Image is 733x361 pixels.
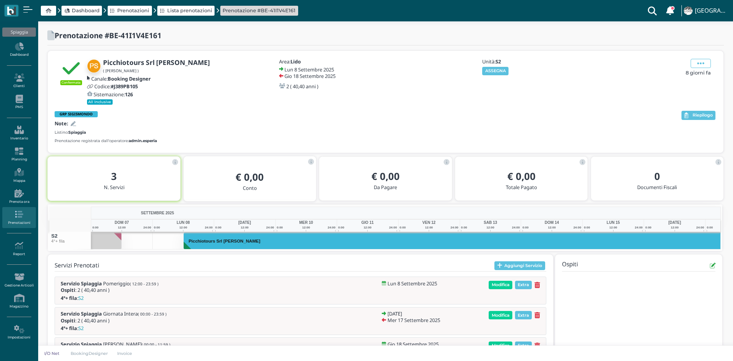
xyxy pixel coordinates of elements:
span: Extra [515,281,532,289]
b: Servizio Spiaggia [61,310,102,317]
a: Planning [2,144,36,165]
a: Clienti [2,70,36,91]
b: 4°+ fila [61,295,77,301]
a: ... [GEOGRAPHIC_DATA] [683,2,728,20]
h5: : [61,295,156,301]
h5: : 2 ( 40,40 anni ) [61,287,158,293]
h5: Lun 8 Settembre 2025 [387,281,437,286]
span: Modifica [489,342,512,350]
b: € 0,00 [236,170,264,184]
small: ( 12:00 - 23:59 ) [130,281,158,287]
h5: Area: [279,59,359,64]
b: Ospiti [61,287,75,293]
b: GRP SIGISMONDO [60,112,93,117]
h5: 2 ( 40,40 anni ) [286,84,318,89]
h5: Da Pagare [325,185,446,190]
h4: Ospiti [562,261,578,270]
h5: : [61,325,156,331]
h5: Sistemazione: [94,92,133,97]
span: Riepilogo [693,113,713,118]
small: Prenotazione registrata dall'operatore: [55,138,157,144]
b: Booking Designer [108,75,151,82]
small: ( 00:00 - 11:59 ) [142,342,170,347]
img: ... [684,6,692,15]
a: Inventario [2,123,36,144]
small: All Inclusive [87,99,113,105]
h5: Totale Pagato [461,185,581,190]
b: Spiaggia [68,130,86,135]
b: Lido [291,58,301,65]
a: Gestione Articoli [2,270,36,291]
span: Lista prenotazioni [167,7,212,14]
h5: Documenti Fiscali [597,185,717,190]
h5: N. Servizi [54,185,174,190]
a: Magazzino [2,291,36,312]
a: Prenotazioni [110,7,149,14]
span: Dashboard [72,7,100,14]
h5: Mer 17 Settembre 2025 [387,317,440,323]
b: 3 [111,170,117,183]
span: Giornata Intera [103,311,166,316]
h5: Gio 18 Settembre 2025 [387,342,439,347]
h3: Picchiotours Srl [PERSON_NAME] [186,239,263,243]
small: Listino: [55,130,86,135]
b: admin.esperia [129,138,157,143]
span: Modifica [489,281,512,289]
span: Extra [515,342,532,350]
a: Invoice [113,350,137,356]
a: Dashboard [2,39,36,60]
div: Spiaggia [2,28,36,37]
a: Lista prenotazioni [160,7,212,14]
span: Modifica [489,311,512,319]
h4: [GEOGRAPHIC_DATA] [695,8,728,14]
p: I/O Net [43,350,61,356]
b: Picchiotours Srl [PERSON_NAME] [103,58,210,67]
h5: : 2 ( 40,40 anni ) [61,318,166,323]
a: Report [2,238,36,259]
img: Picchiotours Srl Cagnoli Doadi [87,59,101,73]
a: Mappa [2,165,36,186]
a: Dashboard [64,7,100,14]
b: Servizio Spiaggia [61,341,102,348]
b: Servizio Spiaggia [61,280,102,287]
h5: Gio 18 Settembre 2025 [284,73,336,79]
small: ( [PERSON_NAME] ) [103,68,139,73]
small: ( 00:00 - 23:59 ) [138,311,166,317]
span: Pomeriggio [103,281,158,286]
a: Canale:Booking Designer [87,76,151,81]
b: #J389PB105 [111,83,138,90]
h5: Conto [190,185,310,191]
span: Extra [515,311,532,319]
span: SETTEMBRE 2025 [141,210,174,216]
span: [PERSON_NAME] [103,342,170,347]
a: PMS [2,92,36,113]
a: Impostazioni [2,322,36,343]
small: 4°+ fila [51,239,65,243]
a: Prenota ora [2,186,36,207]
h4: Servizi Prenotati [55,262,99,269]
b: Ospiti [61,317,75,324]
a: BookingDesigner [66,350,113,356]
h5: Unità: [482,59,562,64]
h5: Canale: [91,76,151,81]
b: 126 [125,91,133,98]
button: Riepilogo [681,111,715,120]
h2: Prenotazione #BE-41I1V4E161 [55,31,161,39]
span: Prenotazioni [117,7,149,14]
b: 4°+ fila [61,325,77,332]
img: logo [7,6,16,15]
span: S2 [51,233,58,238]
a: Codice:#J389PB105 [87,84,138,89]
small: Confermata [60,80,82,85]
iframe: Help widget launcher [679,337,727,355]
a: Prenotazioni [2,207,36,228]
span: 8 giorni fa [686,69,711,76]
a: Prenotazione #BE-41I1V4E161 [223,7,295,14]
button: Aggiungi Servizio [494,261,545,270]
b: € 0,00 [371,170,400,183]
h5: [DATE] [387,311,402,316]
button: ASSEGNA [482,67,509,75]
b: Note: [55,120,68,127]
span: S2 [78,295,84,301]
